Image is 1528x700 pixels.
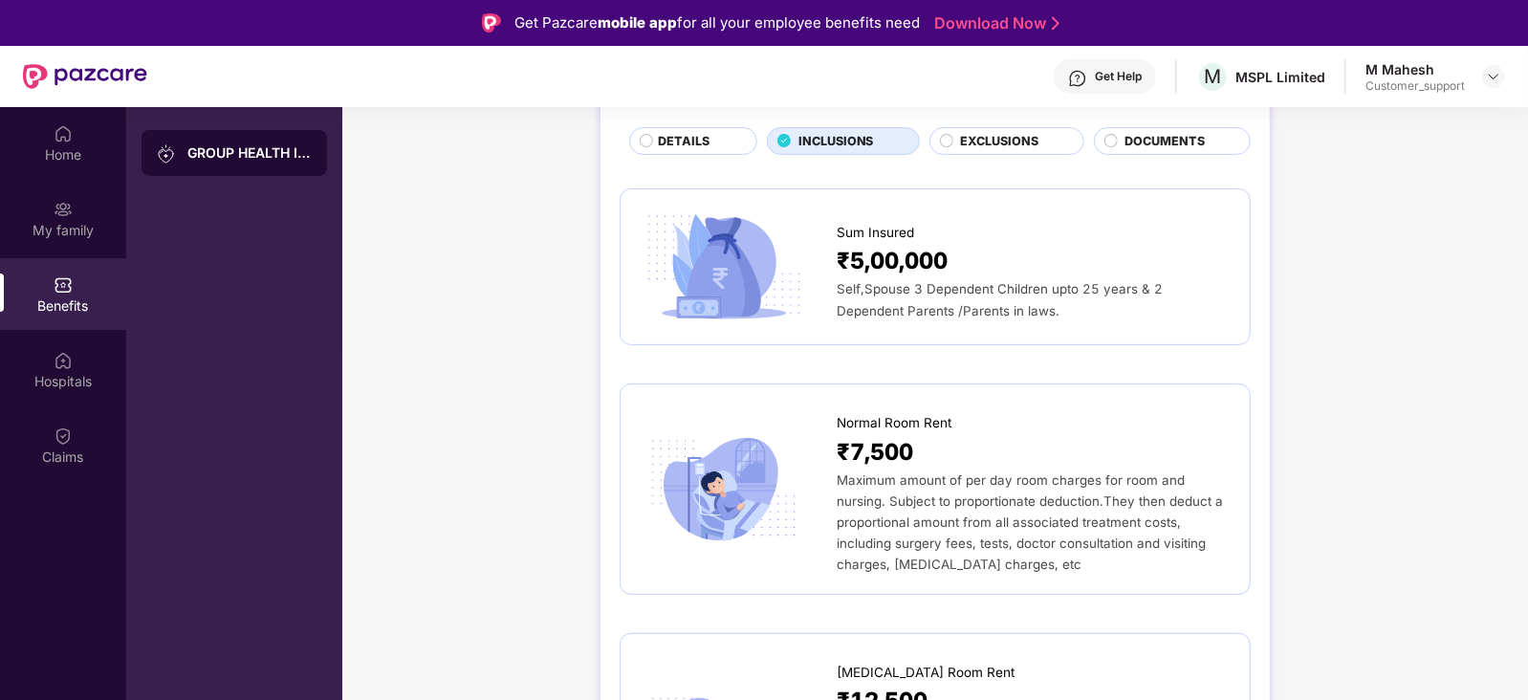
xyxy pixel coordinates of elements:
span: DOCUMENTS [1125,132,1206,151]
span: ₹7,500 [837,434,913,470]
div: Get Help [1095,69,1142,84]
div: GROUP HEALTH INSURANCE [187,143,312,163]
strong: mobile app [598,13,677,32]
span: [MEDICAL_DATA] Room Rent [837,663,1015,683]
img: New Pazcare Logo [23,64,147,89]
img: svg+xml;base64,PHN2ZyBpZD0iSG9tZSIgeG1sbnM9Imh0dHA6Ly93d3cudzMub3JnLzIwMDAvc3ZnIiB3aWR0aD0iMjAiIG... [54,124,73,143]
img: svg+xml;base64,PHN2ZyB3aWR0aD0iMjAiIGhlaWdodD0iMjAiIHZpZXdCb3g9IjAgMCAyMCAyMCIgZmlsbD0ibm9uZSIgeG... [54,200,73,219]
span: Normal Room Rent [837,413,951,433]
span: Self,Spouse 3 Dependent Children upto 25 years & 2 Dependent Parents /Parents in laws. [837,281,1163,317]
span: DETAILS [658,132,709,151]
span: ₹5,00,000 [837,243,948,278]
div: Get Pazcare for all your employee benefits need [514,11,920,34]
span: M [1205,65,1222,88]
img: svg+xml;base64,PHN2ZyBpZD0iRHJvcGRvd24tMzJ4MzIiIHhtbG5zPSJodHRwOi8vd3d3LnczLm9yZy8yMDAwL3N2ZyIgd2... [1486,69,1501,84]
div: Customer_support [1365,78,1465,94]
img: Logo [482,13,501,33]
img: svg+xml;base64,PHN2ZyBpZD0iQmVuZWZpdHMiIHhtbG5zPSJodHRwOi8vd3d3LnczLm9yZy8yMDAwL3N2ZyIgd2lkdGg9Ij... [54,275,73,295]
img: icon [640,431,808,548]
img: svg+xml;base64,PHN2ZyBpZD0iQ2xhaW0iIHhtbG5zPSJodHRwOi8vd3d3LnczLm9yZy8yMDAwL3N2ZyIgd2lkdGg9IjIwIi... [54,427,73,446]
span: Sum Insured [837,223,914,243]
img: svg+xml;base64,PHN2ZyB3aWR0aD0iMjAiIGhlaWdodD0iMjAiIHZpZXdCb3g9IjAgMCAyMCAyMCIgZmlsbD0ibm9uZSIgeG... [157,144,176,164]
img: svg+xml;base64,PHN2ZyBpZD0iSGVscC0zMngzMiIgeG1sbnM9Imh0dHA6Ly93d3cudzMub3JnLzIwMDAvc3ZnIiB3aWR0aD... [1068,69,1087,88]
img: icon [640,208,808,325]
span: EXCLUSIONS [960,132,1038,151]
div: MSPL Limited [1235,68,1325,86]
img: Stroke [1052,13,1059,33]
span: INCLUSIONS [798,132,874,151]
div: M Mahesh [1365,60,1465,78]
a: Download Now [934,13,1054,33]
span: Maximum amount of per day room charges for room and nursing. Subject to proportionate deduction.T... [837,472,1223,572]
img: svg+xml;base64,PHN2ZyBpZD0iSG9zcGl0YWxzIiB4bWxucz0iaHR0cDovL3d3dy53My5vcmcvMjAwMC9zdmciIHdpZHRoPS... [54,351,73,370]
